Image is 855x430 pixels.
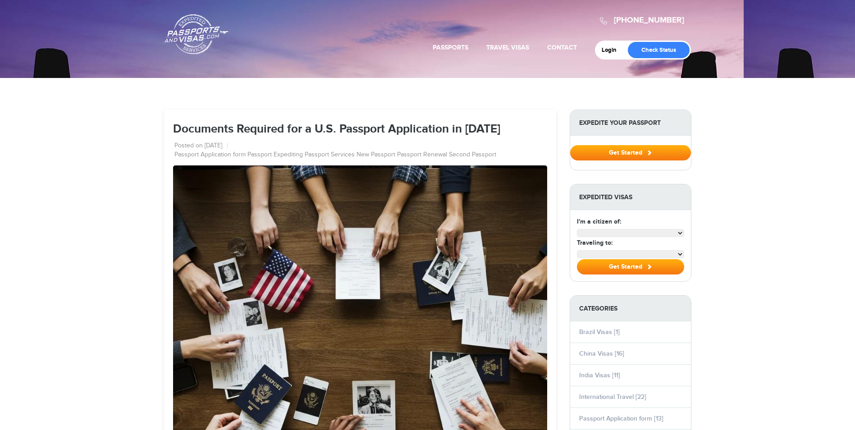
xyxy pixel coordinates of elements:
[397,151,447,160] a: Passport Renewal
[614,15,684,25] a: [PHONE_NUMBER]
[570,149,691,156] a: Get Started
[305,151,355,160] a: Passport Services
[165,14,229,55] a: Passports & [DOMAIN_NAME]
[247,151,303,160] a: Passport Expediting
[577,259,684,274] button: Get Started
[174,151,246,160] a: Passport Application form
[570,296,691,321] strong: Categories
[577,238,613,247] label: Traveling to:
[579,393,646,401] a: International Travel [22]
[579,371,620,379] a: India Visas [11]
[357,151,395,160] a: New Passport
[486,44,529,51] a: Travel Visas
[449,151,496,160] a: Second Passport
[579,350,624,357] a: China Visas [16]
[628,42,690,58] a: Check Status
[602,46,623,54] a: Login
[173,123,547,136] h1: Documents Required for a U.S. Passport Application in [DATE]
[579,415,663,422] a: Passport Application form [13]
[433,44,468,51] a: Passports
[547,44,577,51] a: Contact
[570,184,691,210] strong: Expedited Visas
[570,145,691,160] button: Get Started
[174,142,228,151] li: Posted on [DATE]
[570,110,691,136] strong: Expedite Your Passport
[577,217,621,226] label: I'm a citizen of:
[579,328,620,336] a: Brazil Visas [1]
